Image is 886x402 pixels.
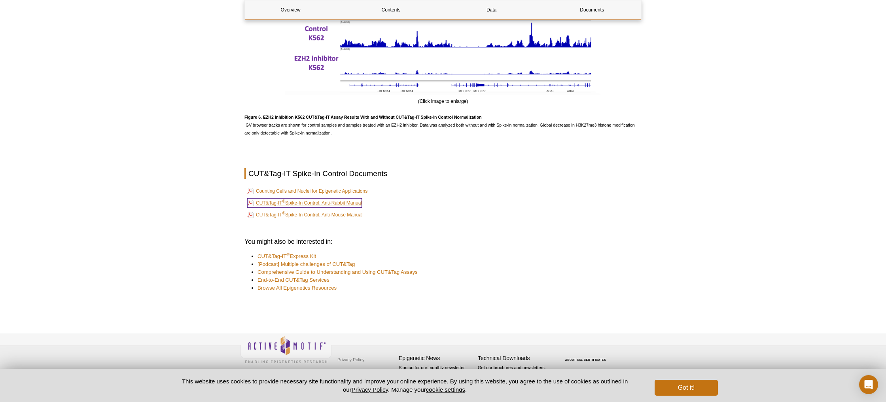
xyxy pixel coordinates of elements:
[399,364,474,391] p: Sign up for our monthly newsletter highlighting recent publications in the field of epigenetics.
[546,0,638,19] a: Documents
[244,115,482,119] strong: Figure 6. EZH2 inhibition K562 CUT&Tag-IT Assay Results With and Without CUT&Tag-IT Spike-In Cont...
[257,260,355,268] a: [Podcast] Multiple challenges of CUT&Tag
[282,199,285,203] sup: ®
[286,252,290,257] sup: ®
[244,115,635,135] span: IGV browser tracks are shown for control samples and samples treated with an EZH2 inhibitor. Data...
[247,210,363,220] a: CUT&Tag-IT®Spike-In Control, Anti-Mouse Manual
[240,333,331,365] img: Active Motif,
[335,366,377,377] a: Terms & Conditions
[257,268,418,276] a: Comprehensive Guide to Understanding and Using CUT&Tag Assays
[655,380,718,396] button: Got it!
[426,386,465,393] button: cookie settings
[257,276,329,284] a: End-to-End CUT&Tag Services
[478,355,553,362] h4: Technical Downloads
[247,198,362,208] a: CUT&Tag-IT®Spike-In Control, Anti-Rabbit Manual
[257,284,337,292] a: Browse All Epigenetics Resources
[244,237,642,247] h3: You might also be interested in:
[557,347,616,364] table: Click to Verify - This site chose Symantec SSL for secure e-commerce and confidential communicati...
[335,354,366,366] a: Privacy Policy
[244,168,642,179] h2: CUT&Tag-IT Spike-In Control Documents
[859,375,878,394] div: Open Intercom Messenger
[247,186,367,196] a: Counting Cells and Nuclei for Epigenetic Applications
[282,211,285,215] sup: ®
[446,0,537,19] a: Data
[345,0,437,19] a: Contents
[352,386,388,393] a: Privacy Policy
[565,358,606,361] a: ABOUT SSL CERTIFICATES
[168,377,642,394] p: This website uses cookies to provide necessary site functionality and improve your online experie...
[399,355,474,362] h4: Epigenetic News
[257,252,316,260] a: CUT&Tag-IT®Express Kit
[245,0,336,19] a: Overview
[478,364,553,385] p: Get our brochures and newsletters, or request them by mail.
